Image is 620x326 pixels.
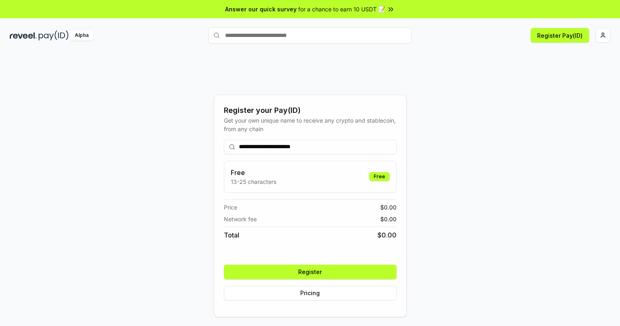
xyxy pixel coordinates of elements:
[231,177,276,186] p: 13-25 characters
[377,230,397,240] span: $ 0.00
[224,105,397,116] div: Register your Pay(ID)
[380,203,397,212] span: $ 0.00
[231,168,276,177] h3: Free
[531,28,589,43] button: Register Pay(ID)
[225,5,297,13] span: Answer our quick survey
[224,215,257,223] span: Network fee
[224,203,237,212] span: Price
[369,172,390,181] div: Free
[224,116,397,133] div: Get your own unique name to receive any crypto and stablecoin, from any chain
[224,265,397,279] button: Register
[10,30,37,41] img: reveel_dark
[70,30,93,41] div: Alpha
[39,30,69,41] img: pay_id
[224,286,397,300] button: Pricing
[380,215,397,223] span: $ 0.00
[298,5,385,13] span: for a chance to earn 10 USDT 📝
[224,230,239,240] span: Total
